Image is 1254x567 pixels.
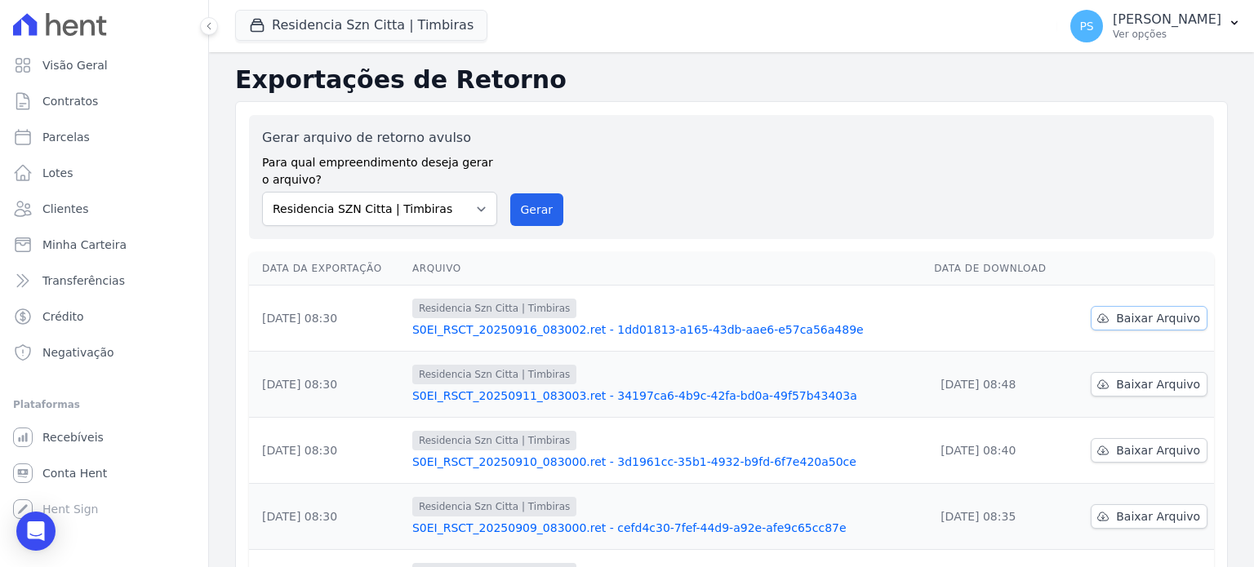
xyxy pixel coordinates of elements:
a: S0EI_RSCT_20250916_083002.ret - 1dd01813-a165-43db-aae6-e57ca56a489e [412,321,921,338]
a: Recebíveis [7,421,202,454]
th: Arquivo [406,252,927,286]
span: Minha Carteira [42,237,127,253]
td: [DATE] 08:30 [249,352,406,418]
div: Open Intercom Messenger [16,512,56,551]
button: PS [PERSON_NAME] Ver opções [1057,3,1254,49]
span: Lotes [42,165,73,181]
td: [DATE] 08:35 [927,484,1068,550]
label: Gerar arquivo de retorno avulso [262,128,497,148]
th: Data de Download [927,252,1068,286]
span: Recebíveis [42,429,104,445]
label: Para qual empreendimento deseja gerar o arquivo? [262,148,497,188]
span: Residencia Szn Citta | Timbiras [412,365,576,384]
a: Crédito [7,300,202,333]
a: S0EI_RSCT_20250911_083003.ret - 34197ca6-4b9c-42fa-bd0a-49f57b43403a [412,388,921,404]
span: Parcelas [42,129,90,145]
td: [DATE] 08:30 [249,484,406,550]
span: Negativação [42,344,114,361]
a: Baixar Arquivo [1091,438,1207,463]
a: Baixar Arquivo [1091,306,1207,330]
a: Conta Hent [7,457,202,489]
td: [DATE] 08:48 [927,352,1068,418]
p: Ver opções [1113,28,1221,41]
span: Visão Geral [42,57,108,73]
a: Clientes [7,193,202,225]
span: Baixar Arquivo [1116,376,1200,392]
span: Clientes [42,201,88,217]
td: [DATE] 08:30 [249,286,406,352]
span: Baixar Arquivo [1116,310,1200,326]
button: Residencia Szn Citta | Timbiras [235,10,487,41]
span: Residencia Szn Citta | Timbiras [412,497,576,516]
span: PS [1079,20,1093,32]
td: [DATE] 08:30 [249,418,406,484]
button: Gerar [510,193,564,226]
p: [PERSON_NAME] [1113,11,1221,28]
span: Transferências [42,272,125,289]
a: Transferências [7,264,202,297]
span: Conta Hent [42,465,107,481]
a: Baixar Arquivo [1091,372,1207,396]
span: Baixar Arquivo [1116,442,1200,458]
a: Lotes [7,157,202,189]
a: S0EI_RSCT_20250909_083000.ret - cefd4c30-7fef-44d9-a92e-afe9c65cc87e [412,520,921,536]
a: Contratos [7,85,202,117]
span: Crédito [42,308,84,325]
a: Visão Geral [7,49,202,82]
td: [DATE] 08:40 [927,418,1068,484]
span: Residencia Szn Citta | Timbiras [412,431,576,450]
div: Plataformas [13,395,195,414]
a: Baixar Arquivo [1091,504,1207,529]
a: Negativação [7,336,202,369]
a: Parcelas [7,121,202,153]
h2: Exportações de Retorno [235,65,1228,95]
span: Residencia Szn Citta | Timbiras [412,299,576,318]
span: Contratos [42,93,98,109]
a: Minha Carteira [7,228,202,261]
span: Baixar Arquivo [1116,508,1200,525]
th: Data da Exportação [249,252,406,286]
a: S0EI_RSCT_20250910_083000.ret - 3d1961cc-35b1-4932-b9fd-6f7e420a50ce [412,454,921,470]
